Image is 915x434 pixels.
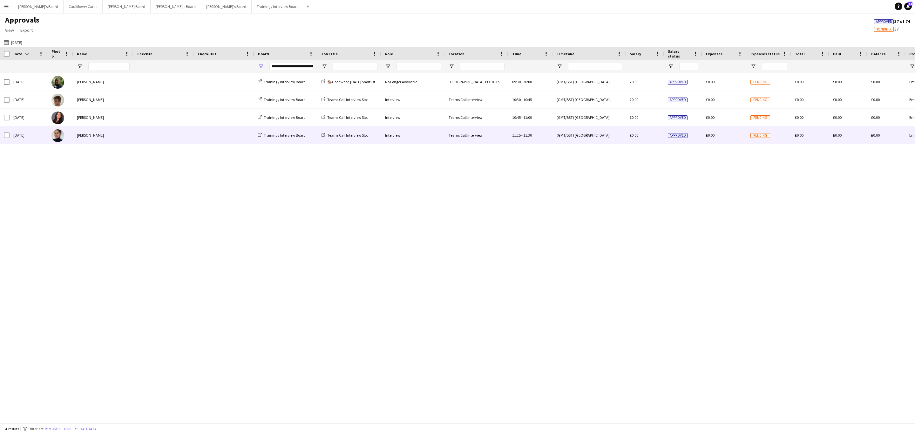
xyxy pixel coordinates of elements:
div: Teams Call Interview [445,126,508,144]
span: Teams Call Interview Slot [327,97,368,102]
div: [PERSON_NAME] [73,73,133,91]
span: 🏇🏼Goodwood [DATE] Shortlist [327,79,375,84]
button: Open Filter Menu [449,64,454,69]
span: Date [13,51,22,56]
button: Open Filter Menu [668,64,674,69]
img: Shabana Hussein [51,129,64,142]
button: Reload data [72,425,98,432]
span: 10:30 [512,97,521,102]
button: Open Filter Menu [557,64,562,69]
div: [PERSON_NAME] [73,91,133,108]
span: 37 of 74 [874,18,910,24]
a: Training / Interview Board [258,97,306,102]
span: £0.00 [706,97,715,102]
input: Location Filter Input [460,63,505,70]
span: Check-In [137,51,152,56]
div: (GMT/BST) [GEOGRAPHIC_DATA] [553,73,626,91]
span: £0.00 [795,79,803,84]
button: [PERSON_NAME]'s Board [13,0,64,13]
div: (GMT/BST) [GEOGRAPHIC_DATA] [553,109,626,126]
span: £0.00 [795,97,803,102]
a: Training / Interview Board [258,115,306,120]
button: Open Filter Menu [909,64,915,69]
span: Timezone [557,51,574,56]
button: Open Filter Menu [258,64,264,69]
span: £0.00 [630,97,638,102]
span: Expenses status [750,51,780,56]
span: Board [258,51,269,56]
span: £0.00 [833,115,842,120]
input: Name Filter Input [88,63,130,70]
input: Salary status Filter Input [679,63,698,70]
span: Teams Call Interview Slot [327,115,368,120]
span: Paid [833,51,841,56]
span: Approved [668,133,688,138]
button: [DATE] [3,38,24,46]
span: Training / Interview Board [264,133,306,138]
div: [GEOGRAPHIC_DATA], PO18 0PS [445,73,508,91]
a: 12 [904,3,912,10]
span: Training / Interview Board [264,115,306,120]
img: Dean Manyonga [51,76,64,89]
a: Teams Call Interview Slot [322,115,368,120]
span: Training / Interview Board [264,97,306,102]
span: £0.00 [871,133,880,138]
button: [PERSON_NAME]'s Board [201,0,252,13]
span: Approved [668,98,688,102]
span: Job Title [322,51,338,56]
a: Training / Interview Board [258,133,306,138]
span: Salary status [668,49,691,58]
div: [DATE] [10,91,48,108]
span: £0.00 [706,115,715,120]
span: View [5,27,14,33]
div: Teams Call Interview [445,91,508,108]
span: Balance [871,51,886,56]
img: Luc Genillard [51,94,64,106]
span: Photo [51,49,62,58]
span: £0.00 [706,79,715,84]
div: Teams Call Interview [445,109,508,126]
div: Interview [381,126,445,144]
span: 1 filter set [27,426,44,431]
span: 11:15 [512,133,521,138]
span: Training / Interview Board [264,79,306,84]
button: Open Filter Menu [322,64,327,69]
span: - [521,97,523,102]
span: Pending [877,27,891,31]
span: £0.00 [833,133,842,138]
span: Time [512,51,521,56]
span: Name [77,51,87,56]
span: Pending [750,115,770,120]
span: £0.00 [630,133,638,138]
div: [PERSON_NAME] [73,109,133,126]
a: Training / Interview Board [258,79,306,84]
span: Pending [750,98,770,102]
div: (GMT/BST) [GEOGRAPHIC_DATA] [553,126,626,144]
div: [DATE] [10,109,48,126]
span: 11:00 [523,115,532,120]
span: Check-Out [198,51,216,56]
a: View [3,26,17,34]
span: 20:00 [523,79,532,84]
span: - [521,115,523,120]
span: Approved [876,20,892,24]
span: - [521,133,523,138]
input: Expenses status Filter Input [762,63,787,70]
a: Teams Call Interview Slot [322,97,368,102]
span: Total [795,51,805,56]
button: Open Filter Menu [750,64,756,69]
span: £0.00 [795,115,803,120]
span: £0.00 [706,133,715,138]
span: £0.00 [630,115,638,120]
div: Interview [381,91,445,108]
span: Location [449,51,464,56]
button: Training / Interview Board [252,0,304,13]
span: £0.00 [871,79,880,84]
input: Timezone Filter Input [568,63,622,70]
img: Lily Nash [51,112,64,124]
span: £0.00 [833,79,842,84]
span: £0.00 [795,133,803,138]
span: £0.00 [871,97,880,102]
div: [PERSON_NAME] [73,126,133,144]
div: (GMT/BST) [GEOGRAPHIC_DATA] [553,91,626,108]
